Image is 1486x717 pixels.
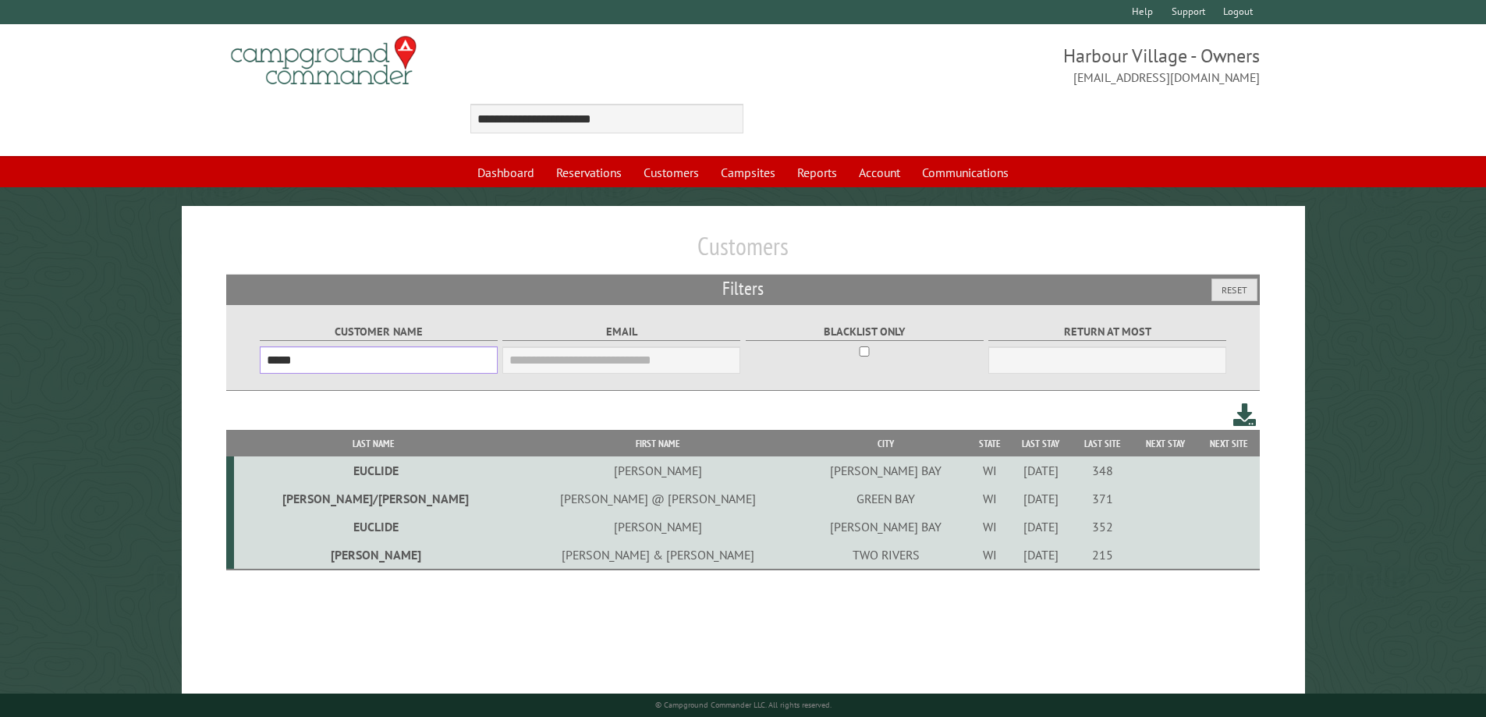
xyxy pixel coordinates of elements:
[849,158,910,187] a: Account
[970,513,1009,541] td: WI
[1012,491,1069,506] div: [DATE]
[234,485,514,513] td: [PERSON_NAME]/[PERSON_NAME]
[788,158,846,187] a: Reports
[634,158,708,187] a: Customers
[514,456,803,485] td: [PERSON_NAME]
[1012,463,1069,478] div: [DATE]
[502,323,740,341] label: Email
[802,430,969,457] th: City
[1211,279,1257,301] button: Reset
[1012,547,1069,563] div: [DATE]
[970,485,1009,513] td: WI
[1072,485,1133,513] td: 371
[547,158,631,187] a: Reservations
[1197,430,1260,457] th: Next Site
[970,541,1009,570] td: WI
[1133,430,1198,457] th: Next Stay
[226,231,1261,274] h1: Customers
[802,456,969,485] td: [PERSON_NAME] BAY
[260,323,498,341] label: Customer Name
[802,541,969,570] td: TWO RIVERS
[1072,541,1133,570] td: 215
[234,541,514,570] td: [PERSON_NAME]
[913,158,1018,187] a: Communications
[226,275,1261,304] h2: Filters
[711,158,785,187] a: Campsites
[988,323,1226,341] label: Return at most
[514,430,803,457] th: First Name
[514,485,803,513] td: [PERSON_NAME] @ [PERSON_NAME]
[743,43,1261,87] span: Harbour Village - Owners [EMAIL_ADDRESS][DOMAIN_NAME]
[655,700,832,710] small: © Campground Commander LLC. All rights reserved.
[1233,400,1256,429] a: Download this customer list (.csv)
[226,30,421,91] img: Campground Commander
[970,456,1009,485] td: WI
[1009,430,1072,457] th: Last Stay
[1012,519,1069,534] div: [DATE]
[514,541,803,570] td: [PERSON_NAME] & [PERSON_NAME]
[1072,430,1133,457] th: Last Site
[468,158,544,187] a: Dashboard
[970,430,1009,457] th: State
[746,323,984,341] label: Blacklist only
[1072,456,1133,485] td: 348
[514,513,803,541] td: [PERSON_NAME]
[234,430,514,457] th: Last Name
[802,485,969,513] td: GREEN BAY
[1072,513,1133,541] td: 352
[234,456,514,485] td: EUCLIDE
[234,513,514,541] td: EUCLIDE
[802,513,969,541] td: [PERSON_NAME] BAY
